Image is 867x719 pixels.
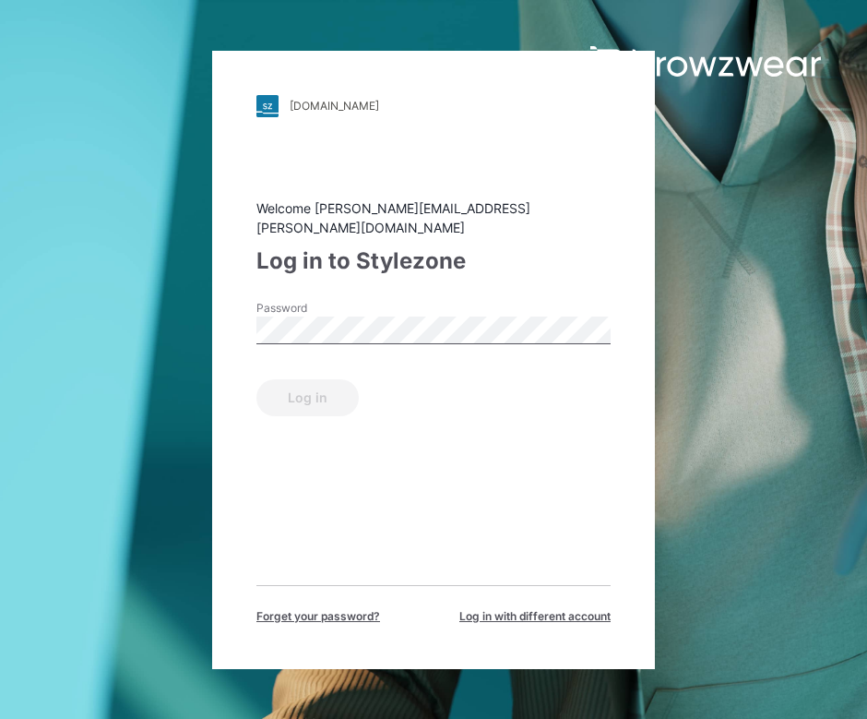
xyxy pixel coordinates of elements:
[290,99,379,113] div: [DOMAIN_NAME]
[256,95,611,117] a: [DOMAIN_NAME]
[256,198,611,237] div: Welcome [PERSON_NAME][EMAIL_ADDRESS][PERSON_NAME][DOMAIN_NAME]
[256,300,386,317] label: Password
[256,608,380,625] span: Forget your password?
[459,608,611,625] span: Log in with different account
[256,245,611,278] div: Log in to Stylezone
[590,46,821,79] img: browzwear-logo.e42bd6dac1945053ebaf764b6aa21510.svg
[256,95,279,117] img: stylezone-logo.562084cfcfab977791bfbf7441f1a819.svg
